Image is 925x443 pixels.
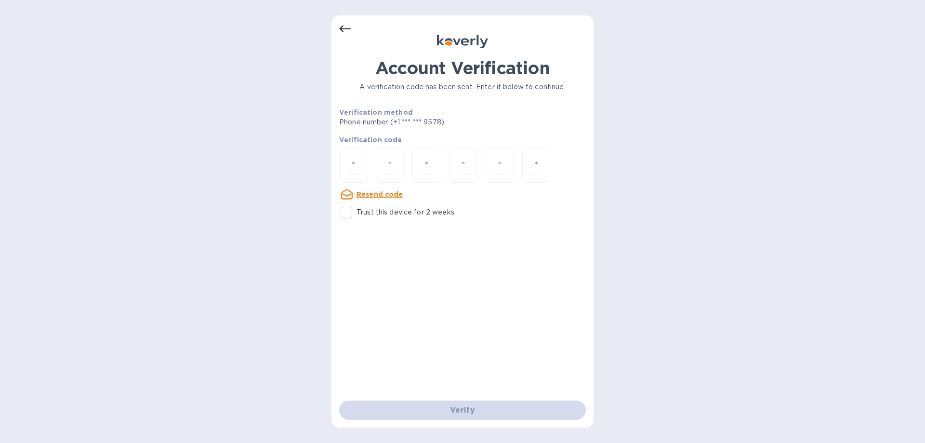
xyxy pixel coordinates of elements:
p: A verification code has been sent. Enter it below to continue. [339,82,586,92]
p: Trust this device for 2 weeks [357,207,454,217]
b: Verification method [339,108,413,116]
p: Verification code [339,135,586,145]
u: Resend code [357,190,403,198]
p: Phone number (+1 *** *** 9578) [339,117,518,127]
h1: Account Verification [339,58,586,78]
